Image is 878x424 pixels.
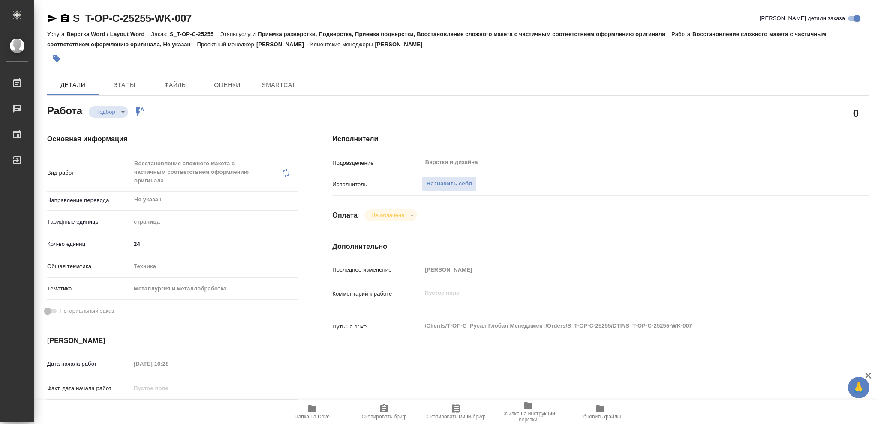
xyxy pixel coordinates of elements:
button: Скопировать ссылку для ЯМессенджера [47,13,57,24]
p: Кол-во единиц [47,240,131,248]
p: Комментарий к работе [332,290,421,298]
a: S_T-OP-C-25255-WK-007 [73,12,192,24]
p: Общая тематика [47,262,131,271]
button: Не оплачена [369,212,407,219]
button: Ссылка на инструкции верстки [492,400,564,424]
div: Подбор [89,106,128,118]
textarea: /Clients/Т-ОП-С_Русал Глобал Менеджмент/Orders/S_T-OP-C-25255/DTP/S_T-OP-C-25255-WK-007 [422,319,824,333]
h4: Исполнители [332,134,869,144]
button: Подбор [93,108,118,116]
button: Скопировать мини-бриф [420,400,492,424]
input: Пустое поле [131,382,206,394]
p: Вид работ [47,169,131,177]
span: Ссылка на инструкции верстки [497,411,559,423]
p: Путь на drive [332,322,421,331]
input: Пустое поле [422,263,824,276]
p: Услуга [47,31,66,37]
span: Нотариальный заказ [60,307,114,315]
span: Оценки [207,80,248,90]
p: Этапы услуги [220,31,258,37]
button: Добавить тэг [47,49,66,68]
button: Назначить себя [422,176,477,191]
input: Пустое поле [131,358,206,370]
h2: Работа [47,102,82,118]
p: Исполнитель [332,180,421,189]
span: 🙏 [851,379,866,397]
p: Верстка Word / Layout Word [66,31,151,37]
p: Работа [671,31,692,37]
span: SmartCat [258,80,299,90]
button: Скопировать бриф [348,400,420,424]
span: Обновить файлы [580,414,621,420]
p: Факт. дата начала работ [47,384,131,393]
div: Металлургия и металлобработка [131,281,298,296]
p: Тарифные единицы [47,218,131,226]
p: S_T-OP-C-25255 [170,31,220,37]
span: Детали [52,80,93,90]
button: 🙏 [848,377,869,398]
span: Файлы [155,80,196,90]
p: Последнее изменение [332,266,421,274]
p: [PERSON_NAME] [256,41,310,48]
div: Подбор [364,209,417,221]
h4: Основная информация [47,134,298,144]
span: Этапы [104,80,145,90]
p: Приемка разверстки, Подверстка, Приемка подверстки, Восстановление сложного макета с частичным со... [258,31,671,37]
button: Папка на Drive [276,400,348,424]
p: Дата начала работ [47,360,131,368]
div: страница [131,215,298,229]
h4: Оплата [332,210,358,221]
span: Назначить себя [427,179,472,189]
span: [PERSON_NAME] детали заказа [760,14,845,23]
p: Тематика [47,284,131,293]
button: Обновить файлы [564,400,636,424]
p: Клиентские менеджеры [310,41,375,48]
h4: Дополнительно [332,242,869,252]
p: Проектный менеджер [197,41,256,48]
span: Скопировать мини-бриф [427,414,485,420]
button: Скопировать ссылку [60,13,70,24]
h4: [PERSON_NAME] [47,336,298,346]
p: Подразделение [332,159,421,167]
span: Папка на Drive [295,414,330,420]
input: ✎ Введи что-нибудь [131,238,298,250]
p: Направление перевода [47,196,131,205]
span: Скопировать бриф [361,414,406,420]
h2: 0 [853,106,859,120]
p: Заказ: [151,31,170,37]
p: [PERSON_NAME] [375,41,429,48]
div: Техника [131,259,298,274]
